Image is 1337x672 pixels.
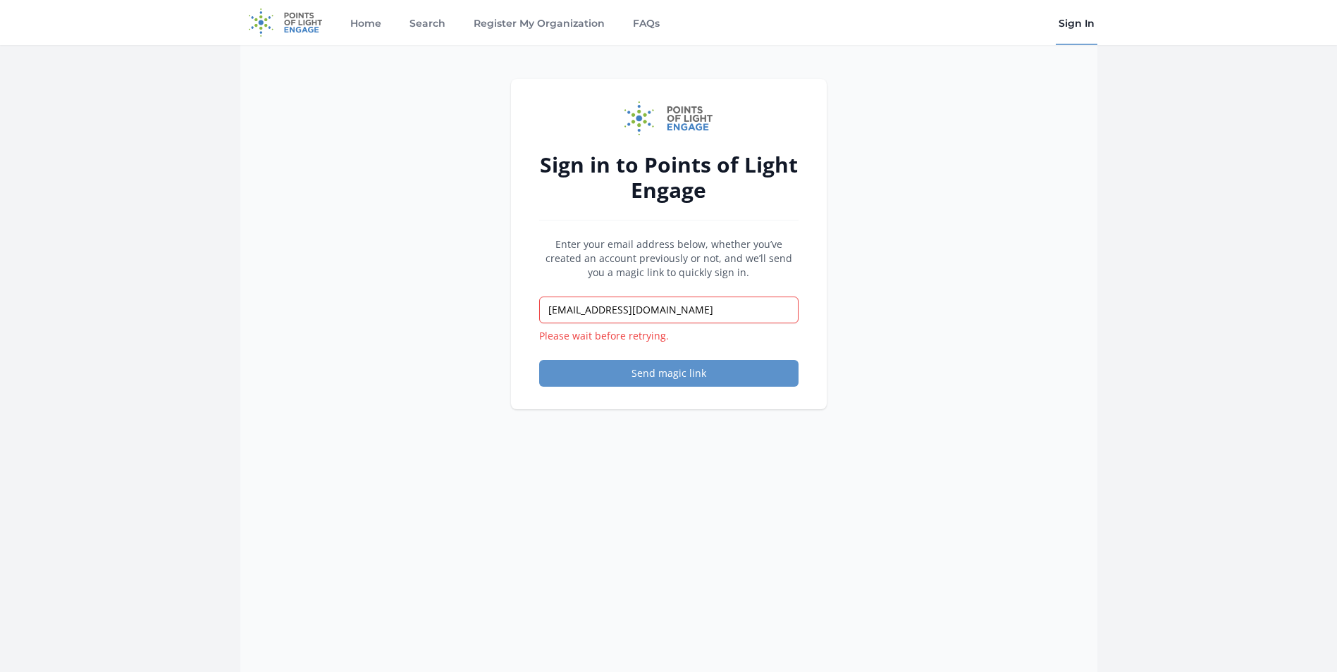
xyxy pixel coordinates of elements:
[624,101,713,135] img: Points of Light Engage logo
[539,297,799,323] input: Email address
[539,152,799,203] h2: Sign in to Points of Light Engage
[539,360,799,387] button: Send magic link
[539,329,799,343] p: Please wait before retrying.
[539,237,799,280] p: Enter your email address below, whether you’ve created an account previously or not, and we’ll se...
